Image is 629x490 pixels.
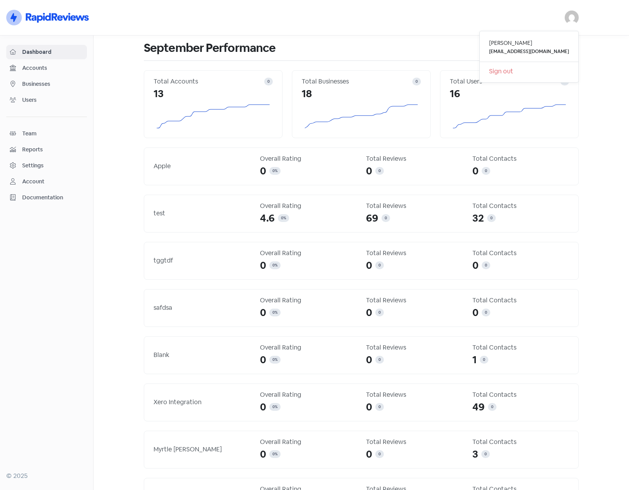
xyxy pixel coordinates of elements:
[272,404,275,409] span: 0
[154,77,264,86] div: Total Accounts
[366,258,372,273] span: 0
[366,154,463,163] div: Total Reviews
[22,48,83,56] span: Dashboard
[6,77,87,91] a: Businesses
[491,404,493,409] span: 0
[154,398,251,407] div: Xero Integration
[472,447,478,462] span: 3
[22,146,83,154] span: Reports
[272,263,275,268] span: 0
[272,168,275,173] span: 0
[366,447,372,462] span: 0
[378,168,381,173] span: 0
[275,168,277,173] span: %
[260,201,357,211] div: Overall Rating
[450,77,560,86] div: Total Users
[260,352,266,367] span: 0
[154,303,251,312] div: safdsa
[6,471,87,481] div: © 2025
[366,352,372,367] span: 0
[154,209,251,218] div: test
[22,162,44,170] div: Settings
[260,399,266,415] span: 0
[366,343,463,352] div: Total Reviews
[385,215,387,220] span: 0
[366,437,463,447] div: Total Reviews
[472,211,484,226] span: 32
[484,451,487,456] span: 0
[260,390,357,399] div: Overall Rating
[260,258,266,273] span: 0
[6,174,87,189] a: Account
[485,310,487,315] span: 0
[378,404,381,409] span: 0
[275,357,277,362] span: %
[472,352,477,367] span: 1
[260,249,357,258] div: Overall Rating
[260,447,266,462] span: 0
[472,154,569,163] div: Total Contacts
[378,310,381,315] span: 0
[472,201,569,211] div: Total Contacts
[472,163,479,179] span: 0
[22,80,83,88] span: Businesses
[6,126,87,141] a: Team
[483,357,485,362] span: 0
[366,249,463,258] div: Total Reviews
[6,93,87,107] a: Users
[472,296,569,305] div: Total Contacts
[260,305,266,320] span: 0
[267,79,270,84] span: 0
[489,39,569,47] div: [PERSON_NAME]
[260,437,357,447] div: Overall Rating
[154,350,251,360] div: Blank
[281,215,283,220] span: 0
[154,256,251,265] div: tggtdf
[366,305,372,320] span: 0
[260,296,357,305] div: Overall Rating
[260,343,357,352] div: Overall Rating
[283,215,286,220] span: %
[260,154,357,163] div: Overall Rating
[366,390,463,399] div: Total Reviews
[490,215,493,220] span: 0
[480,65,578,78] a: Sign out
[144,36,579,60] h1: September Performance
[22,194,83,202] span: Documentation
[22,130,83,138] span: Team
[6,142,87,157] a: Reports
[272,310,275,315] span: 0
[485,263,487,268] span: 0
[260,211,275,226] span: 4.6
[472,249,569,258] div: Total Contacts
[6,61,87,75] a: Accounts
[6,190,87,205] a: Documentation
[472,390,569,399] div: Total Contacts
[154,445,251,454] div: Myrtle [PERSON_NAME]
[6,45,87,59] a: Dashboard
[22,64,83,72] span: Accounts
[302,86,421,101] div: 18
[275,451,277,456] span: %
[366,211,378,226] span: 69
[302,77,412,86] div: Total Businesses
[366,399,372,415] span: 0
[472,399,485,415] span: 49
[489,48,569,55] small: [EMAIL_ADDRESS][DOMAIN_NAME]
[378,263,381,268] span: 0
[472,305,479,320] span: 0
[275,310,277,315] span: %
[366,296,463,305] div: Total Reviews
[485,168,487,173] span: 0
[472,343,569,352] div: Total Contacts
[154,162,251,171] div: Apple
[22,178,44,186] div: Account
[366,163,372,179] span: 0
[275,263,277,268] span: %
[154,86,273,101] div: 13
[272,451,275,456] span: 0
[472,258,479,273] span: 0
[415,79,418,84] span: 0
[22,96,83,104] span: Users
[450,86,569,101] div: 16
